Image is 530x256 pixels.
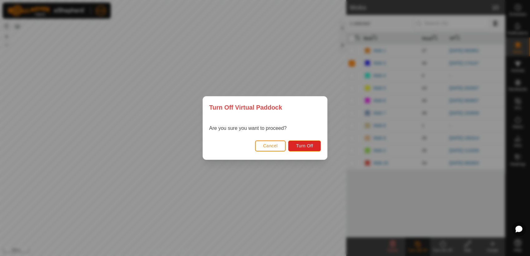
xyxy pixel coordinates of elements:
[296,143,313,148] span: Turn Off
[255,140,286,151] button: Cancel
[288,140,321,151] button: Turn Off
[209,103,282,112] span: Turn Off Virtual Paddock
[263,143,278,148] span: Cancel
[209,125,287,132] p: Are you sure you want to proceed?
